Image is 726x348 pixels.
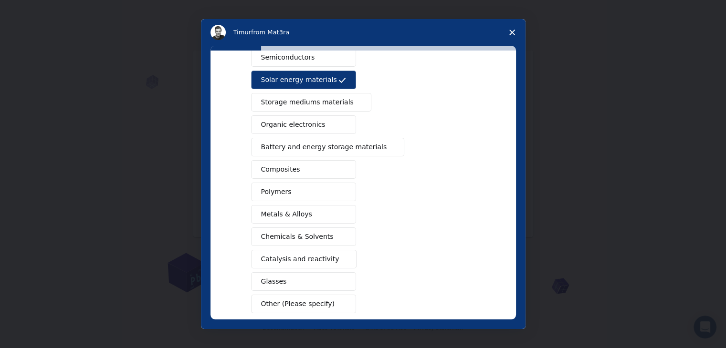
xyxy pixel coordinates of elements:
[261,254,339,264] span: Catalysis and reactivity
[261,97,354,107] span: Storage mediums materials
[251,115,356,134] button: Organic electronics
[251,295,356,313] button: Other (Please specify)
[261,120,326,130] span: Organic electronics
[251,183,356,201] button: Polymers
[210,25,226,40] img: Profile image for Timur
[261,75,337,85] span: Solar energy materials
[261,187,292,197] span: Polymers
[251,227,356,246] button: Chemicals & Solvents
[251,48,356,67] button: Semiconductors
[261,232,334,242] span: Chemicals & Solvents
[261,299,335,309] span: Other (Please specify)
[251,160,356,179] button: Composites
[261,209,312,219] span: Metals & Alloys
[251,29,289,36] span: from Mat3ra
[251,250,357,268] button: Catalysis and reactivity
[251,138,405,156] button: Battery and energy storage materials
[251,272,356,291] button: Glasses
[261,276,287,287] span: Glasses
[251,71,356,89] button: Solar energy materials
[261,142,387,152] span: Battery and energy storage materials
[499,19,526,46] span: Close survey
[251,205,356,224] button: Metals & Alloys
[261,52,315,62] span: Semiconductors
[261,164,300,174] span: Composites
[233,29,251,36] span: Timur
[19,7,53,15] span: Support
[251,93,371,112] button: Storage mediums materials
